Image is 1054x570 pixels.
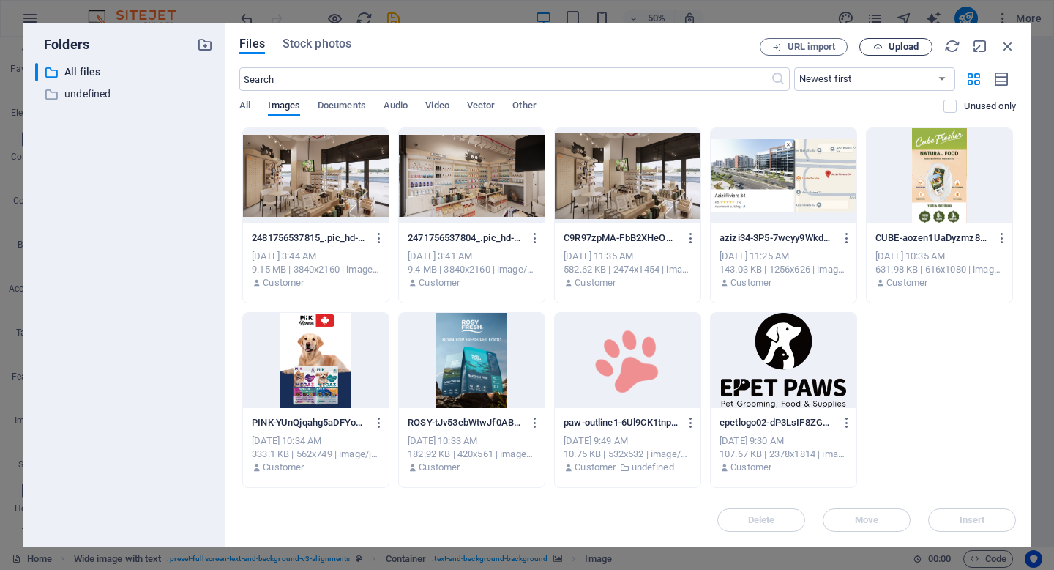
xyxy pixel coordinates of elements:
[875,232,990,245] p: CUBE-aozen1UaDyzmz89wy1c2Bg.png
[419,461,460,474] p: Customer
[239,67,770,91] input: Search
[564,461,692,474] div: By: Customer | Folder: undefined
[512,97,536,117] span: Other
[720,232,834,245] p: azizi34-3P5-7wcyy9WkdVn-Vy0Ang.jpg
[575,276,616,289] p: Customer
[35,35,89,54] p: Folders
[252,434,380,448] div: [DATE] 10:34 AM
[972,38,988,54] i: Minimize
[564,434,692,448] div: [DATE] 9:49 AM
[886,276,927,289] p: Customer
[467,97,496,117] span: Vector
[283,35,351,53] span: Stock photos
[263,461,304,474] p: Customer
[408,232,522,245] p: 2471756537804_.pic_hd-95_Ea2NjMtr4V0Y3M2xi0g.jpg
[64,86,186,103] p: undefined
[889,42,919,51] span: Upload
[263,276,304,289] p: Customer
[564,232,678,245] p: C9R97zpMA-FbB2XHeOW44g.jpg
[1000,38,1016,54] i: Close
[252,416,366,429] p: PINK-YUnQjqahg5aDFYoGAgzHRA.JPG
[964,100,1016,113] p: Displays only files that are not in use on the website. Files added during this session can still...
[239,97,250,117] span: All
[384,97,408,117] span: Audio
[720,448,848,461] div: 107.67 KB | 2378x1814 | image/png
[875,263,1003,276] div: 631.98 KB | 616x1080 | image/png
[730,461,771,474] p: Customer
[197,37,213,53] i: Create new folder
[252,263,380,276] div: 9.15 MB | 3840x2160 | image/png
[632,461,674,474] p: undefined
[239,35,265,53] span: Files
[564,250,692,263] div: [DATE] 11:35 AM
[730,276,771,289] p: Customer
[408,263,536,276] div: 9.4 MB | 3840x2160 | image/png
[419,276,460,289] p: Customer
[875,250,1003,263] div: [DATE] 10:35 AM
[425,97,449,117] span: Video
[252,448,380,461] div: 333.1 KB | 562x749 | image/jpeg
[268,97,300,117] span: Images
[35,85,213,103] div: undefined
[720,416,834,429] p: epetlogo02-dP3LsIF8ZGRZ_-Mlf6iaOw.png
[720,263,848,276] div: 143.03 KB | 1256x626 | image/jpeg
[318,97,366,117] span: Documents
[408,416,522,429] p: ROSY-tJv53ebWtwJf0ABpFBTpQA.jpg
[720,250,848,263] div: [DATE] 11:25 AM
[35,63,38,81] div: ​
[788,42,835,51] span: URL import
[720,434,848,448] div: [DATE] 9:30 AM
[408,434,536,448] div: [DATE] 10:33 AM
[944,38,960,54] i: Reload
[408,448,536,461] div: 182.92 KB | 420x561 | image/jpeg
[252,232,366,245] p: 2481756537815_.pic_hd-lCDpBCnFPSYQtew8dlf8WQ.jpg
[564,416,678,429] p: paw-outline1-6Ul9CK1tnpBLQWNcPxiBKg.png
[408,250,536,263] div: [DATE] 3:41 AM
[252,250,380,263] div: [DATE] 3:44 AM
[564,448,692,461] div: 10.75 KB | 532x532 | image/png
[64,64,186,81] p: All files
[564,263,692,276] div: 582.62 KB | 2474x1454 | image/jpeg
[859,38,932,56] button: Upload
[760,38,848,56] button: URL import
[575,461,616,474] p: Customer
